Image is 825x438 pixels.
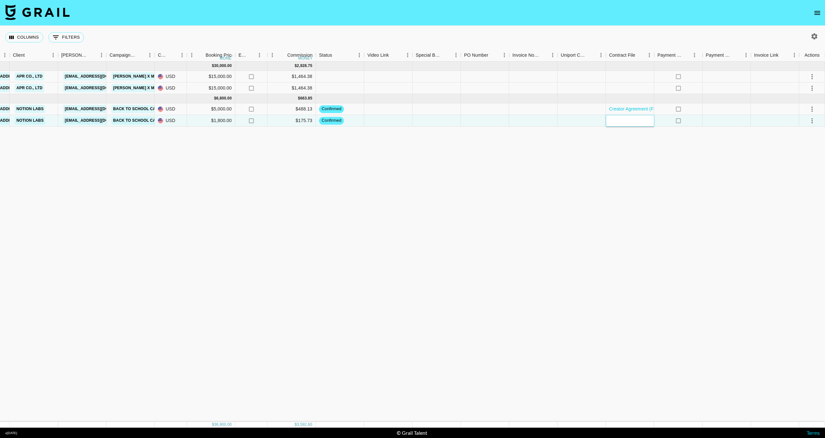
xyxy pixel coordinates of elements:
a: Back to School Campaign [112,105,173,113]
button: Menu [177,50,187,60]
div: Client [10,49,58,62]
div: Contract File [606,49,654,62]
div: Video Link [364,49,412,62]
div: Campaign (Type) [106,49,155,62]
button: Sort [539,51,548,60]
div: 663.85 [300,96,312,101]
div: $15,000.00 [187,82,235,94]
button: Menu [790,50,799,60]
div: Invoice Link [754,49,779,62]
div: Invoice Notes [509,49,558,62]
button: Menu [548,50,558,60]
button: Sort [197,51,206,60]
div: $ [295,63,297,69]
button: Sort [168,51,177,60]
button: Menu [97,50,106,60]
div: Commission [287,49,313,62]
a: [EMAIL_ADDRESS][DOMAIN_NAME] [63,117,135,125]
div: © Grail Talent [397,430,427,436]
div: Booker [58,49,106,62]
div: 36,800.00 [214,422,232,427]
div: Booking Price [206,49,234,62]
div: Client [13,49,25,62]
div: Special Booking Type [416,49,442,62]
div: money [220,56,234,60]
button: Select columns [5,32,43,43]
a: [EMAIL_ADDRESS][DOMAIN_NAME] [63,72,135,81]
div: 2,928.75 [297,63,312,69]
div: $1,800.00 [187,115,235,127]
button: Sort [136,51,145,60]
button: Menu [267,50,277,60]
span: confirmed [319,118,344,124]
div: Actions [805,49,820,62]
button: Sort [25,51,34,60]
button: Menu [48,50,58,60]
button: Sort [442,51,451,60]
button: Menu [451,50,461,60]
div: Actions [799,49,825,62]
div: 30,000.00 [214,63,232,69]
a: Terms [807,430,820,436]
button: select merge strategy [807,71,818,82]
a: Notion Labs [15,117,45,125]
button: Menu [255,50,264,60]
button: Menu [403,50,412,60]
div: Payment Sent Date [706,49,732,62]
div: $ [295,422,297,427]
div: $488.13 [267,103,316,115]
div: Payment Sent Date [703,49,751,62]
div: Special Booking Type [412,49,461,62]
button: Sort [389,51,398,60]
img: Grail Talent [5,5,70,20]
div: $ [212,422,214,427]
button: Menu [500,50,509,60]
div: $15,000.00 [187,71,235,82]
button: Sort [278,51,287,60]
div: money [298,56,313,60]
div: $ [212,63,214,69]
a: APR Co., Ltd [15,72,44,81]
button: Sort [488,51,497,60]
div: PO Number [464,49,488,62]
div: Uniport Contact Email [561,49,587,62]
button: Menu [145,50,155,60]
div: Invoice Link [751,49,799,62]
div: Payment Sent [657,49,683,62]
button: Sort [88,51,97,60]
a: Back to School Campaign [112,117,173,125]
div: Status [316,49,364,62]
div: v [DATE] [5,431,17,435]
div: $5,000.00 [187,103,235,115]
button: Sort [683,51,692,60]
button: select merge strategy [807,104,818,115]
div: Payment Sent [654,49,703,62]
div: $ [298,96,300,101]
div: Invoice Notes [512,49,539,62]
a: [PERSON_NAME] x Medicube [112,72,174,81]
a: Creator Agreement (Flourish Planner LLC and Notion Labs, Inc.)-2.pdf [609,106,752,112]
div: 3,592.60 [297,422,312,427]
button: Show filters [48,32,84,43]
div: USD [155,115,187,127]
button: select merge strategy [807,83,818,94]
div: PO Number [461,49,509,62]
button: Sort [587,51,596,60]
button: Menu [187,50,197,60]
div: Contract File [609,49,635,62]
button: Sort [732,51,741,60]
button: Sort [247,51,257,60]
div: Currency [158,49,168,62]
button: Menu [690,50,699,60]
a: [PERSON_NAME] x Medicube [112,84,174,92]
div: $1,464.38 [267,71,316,82]
button: Menu [741,50,751,60]
div: 6,800.00 [216,96,232,101]
button: Sort [635,51,644,60]
a: [EMAIL_ADDRESS][DOMAIN_NAME] [63,84,135,92]
div: Expenses: Remove Commission? [238,49,247,62]
button: Menu [645,50,654,60]
button: Menu [596,50,606,60]
div: $1,464.38 [267,82,316,94]
div: Video Link [367,49,389,62]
